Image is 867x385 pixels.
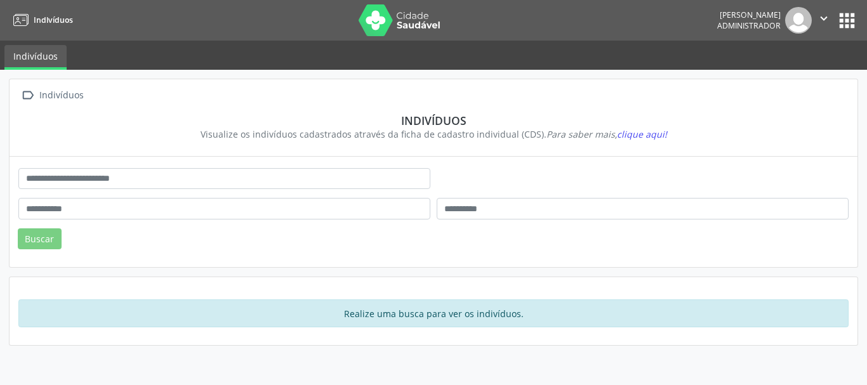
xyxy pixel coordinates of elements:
div: [PERSON_NAME] [717,10,781,20]
a: Indivíduos [4,45,67,70]
div: Indivíduos [37,86,86,105]
i:  [817,11,831,25]
div: Indivíduos [27,114,840,127]
span: clique aqui! [617,128,667,140]
i: Para saber mais, [546,128,667,140]
div: Realize uma busca para ver os indivíduos. [18,299,849,327]
i:  [18,86,37,105]
span: Indivíduos [34,15,73,25]
button: Buscar [18,228,62,250]
a: Indivíduos [9,10,73,30]
button: apps [836,10,858,32]
div: Visualize os indivíduos cadastrados através da ficha de cadastro individual (CDS). [27,127,840,141]
a:  Indivíduos [18,86,86,105]
img: img [785,7,812,34]
span: Administrador [717,20,781,31]
button:  [812,7,836,34]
